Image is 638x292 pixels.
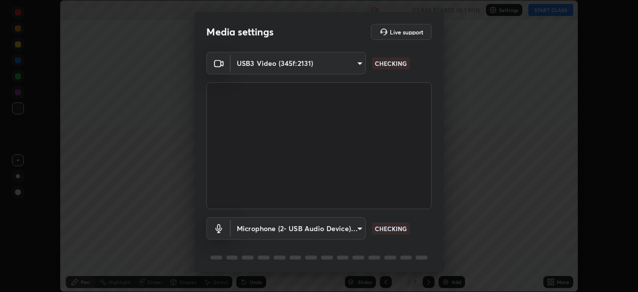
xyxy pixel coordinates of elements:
div: USB3 Video (345f:2131) [231,52,366,74]
h5: Live support [390,29,423,35]
p: CHECKING [375,224,407,233]
p: CHECKING [375,59,407,68]
div: USB3 Video (345f:2131) [231,217,366,240]
h2: Media settings [206,25,274,38]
